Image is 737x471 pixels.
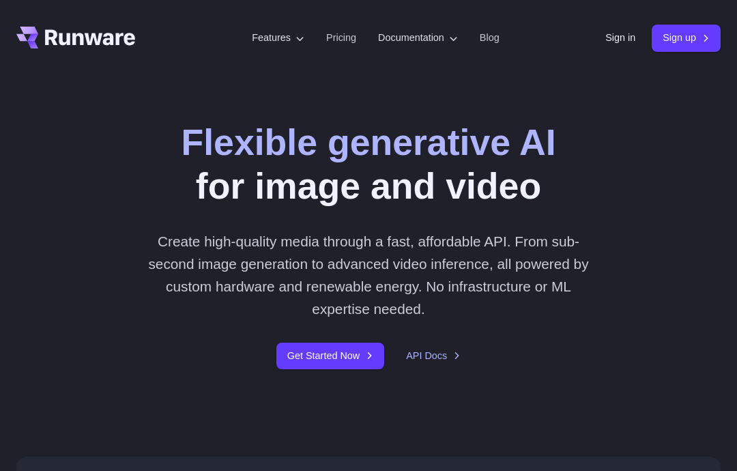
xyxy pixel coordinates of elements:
a: Sign in [605,30,635,46]
label: Features [252,30,304,46]
a: Go to / [16,27,135,48]
a: Pricing [326,30,356,46]
strong: Flexible generative AI [181,122,555,162]
a: API Docs [406,348,461,364]
a: Blog [480,30,500,46]
a: Sign up [652,25,721,51]
a: Get Started Now [276,343,384,369]
p: Create high-quality media through a fast, affordable API. From sub-second image generation to adv... [143,230,594,321]
label: Documentation [378,30,458,46]
h1: for image and video [181,120,555,208]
